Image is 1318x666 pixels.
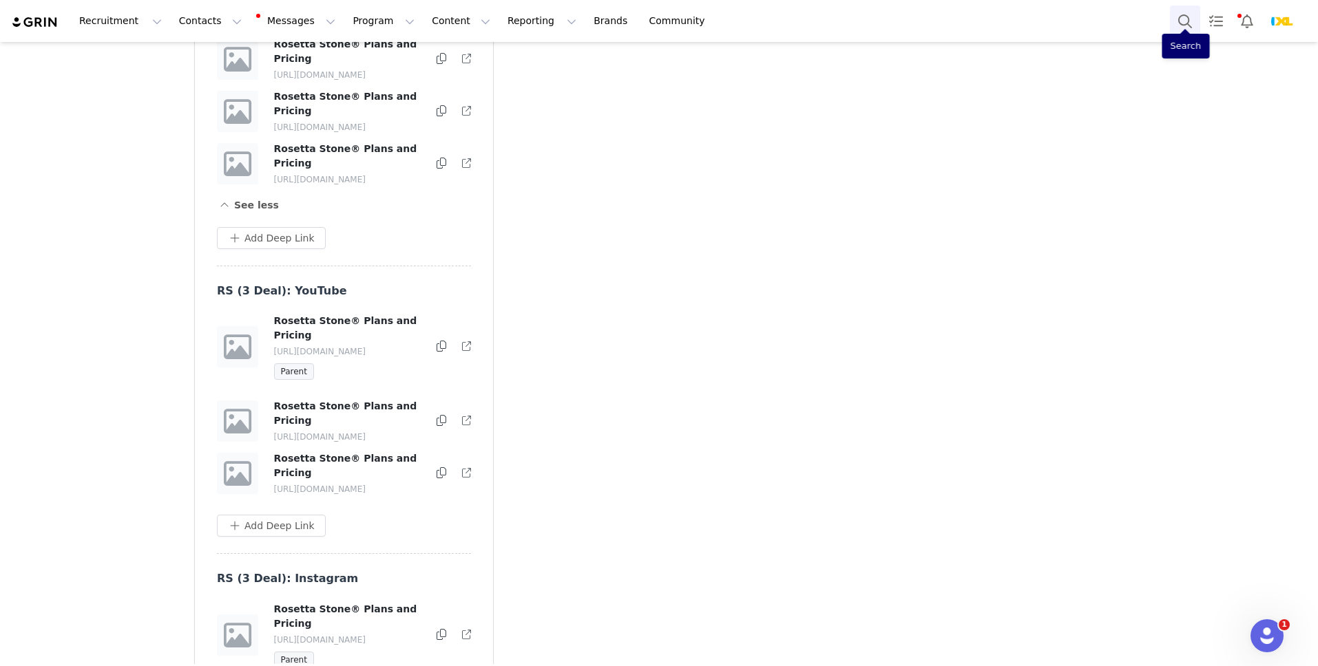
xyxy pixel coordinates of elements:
[499,6,585,36] button: Reporting
[251,6,344,36] button: Messages
[71,6,170,36] button: Recruitment
[274,431,422,443] p: [URL][DOMAIN_NAME]
[274,69,422,81] p: [URL][DOMAIN_NAME]
[274,399,422,428] h4: Rosetta Stone® Plans and Pricing
[274,314,422,343] h4: Rosetta Stone® Plans and Pricing
[217,283,439,299] h3: RS (3 Deal): YouTube
[641,6,720,36] a: Community
[274,345,422,358] p: [URL][DOMAIN_NAME]
[274,121,422,133] p: [URL][DOMAIN_NAME]
[1271,10,1293,32] img: 8ce3c2e1-2d99-4550-bd57-37e0d623144a.webp
[6,6,469,63] body: Hi [PERSON_NAME], Thank you so much for working with IXL Learning (HQ)! Your payment of $2000.00 ...
[274,37,422,66] h4: Rosetta Stone® Plans and Pricing
[274,634,422,646] p: [URL][DOMAIN_NAME]
[274,483,422,495] p: [URL][DOMAIN_NAME]
[1251,619,1284,652] iframe: Intercom live chat
[11,16,59,29] img: grin logo
[1279,619,1290,630] span: 1
[274,173,422,186] p: [URL][DOMAIN_NAME]
[274,363,314,380] span: Parent
[217,227,326,249] button: Add Deep Link
[585,6,640,36] a: Brands
[171,6,250,36] button: Contacts
[217,570,439,587] h3: RS (3 Deal): Instagram
[11,11,565,26] body: Rich Text Area. Press ALT-0 for help.
[1170,6,1200,36] button: Search
[1263,10,1307,32] button: Profile
[344,6,423,36] button: Program
[423,6,499,36] button: Content
[274,451,422,480] h4: Rosetta Stone® Plans and Pricing
[217,194,280,216] button: See less
[1232,6,1262,36] button: Notifications
[6,6,469,63] body: Hi [PERSON_NAME], Thank you so much for working with IXL Learning (HQ)! Your payment of $3000.00 ...
[274,602,422,631] h4: Rosetta Stone® Plans and Pricing
[274,89,422,118] h4: Rosetta Stone® Plans and Pricing
[274,142,422,171] h4: Rosetta Stone® Plans and Pricing
[217,515,326,537] button: Add Deep Link
[1201,6,1231,36] a: Tasks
